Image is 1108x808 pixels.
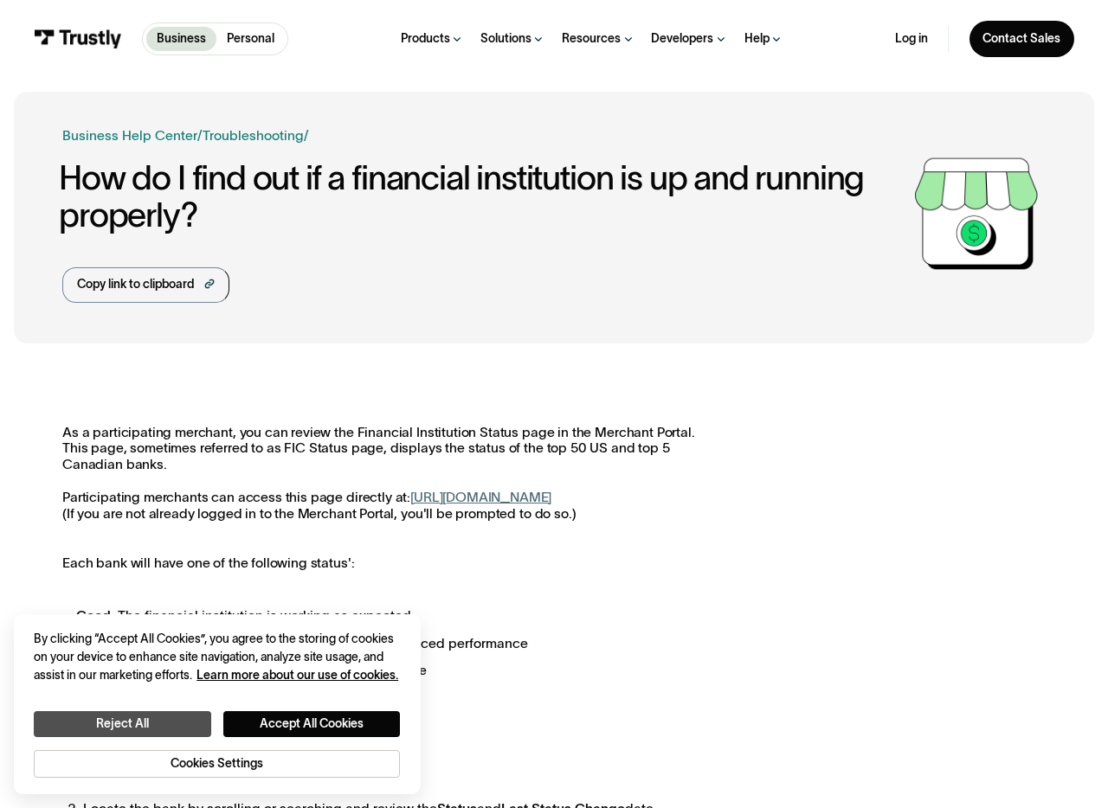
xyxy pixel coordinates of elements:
[14,614,421,795] div: Cookie banner
[304,125,309,146] div: /
[216,27,285,51] a: Personal
[744,31,770,47] div: Help
[157,30,206,48] p: Business
[62,125,197,146] a: Business Help Center
[62,425,695,523] p: As a participating merchant, you can review the Financial Institution Status page in the Merchant...
[62,267,229,302] a: Copy link to clipboard
[480,31,531,47] div: Solutions
[76,608,111,623] strong: Good
[651,31,713,47] div: Developers
[146,27,216,51] a: Business
[227,30,274,48] p: Personal
[401,31,450,47] div: Products
[982,31,1060,47] div: Contact Sales
[59,159,907,234] h1: How do I find out if a financial institution is up and running properly?
[895,31,928,47] a: Log in
[969,21,1074,56] a: Contact Sales
[77,276,194,294] div: Copy link to clipboard
[62,606,695,626] li: : The financial institution is working as expected
[34,631,400,684] div: By clicking “Accept All Cookies”, you agree to the storing of cookies on your device to enhance s...
[34,750,400,777] button: Cookies Settings
[410,490,551,504] a: [URL][DOMAIN_NAME]
[196,669,398,682] a: More information about your privacy, opens in a new tab
[223,711,401,736] button: Accept All Cookies
[34,631,400,777] div: Privacy
[203,128,304,143] a: Troubleshooting
[62,555,695,572] p: Each bank will have one of the following status':
[34,711,211,736] button: Reject All
[34,29,122,48] img: Trustly Logo
[197,125,203,146] div: /
[562,31,621,47] div: Resources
